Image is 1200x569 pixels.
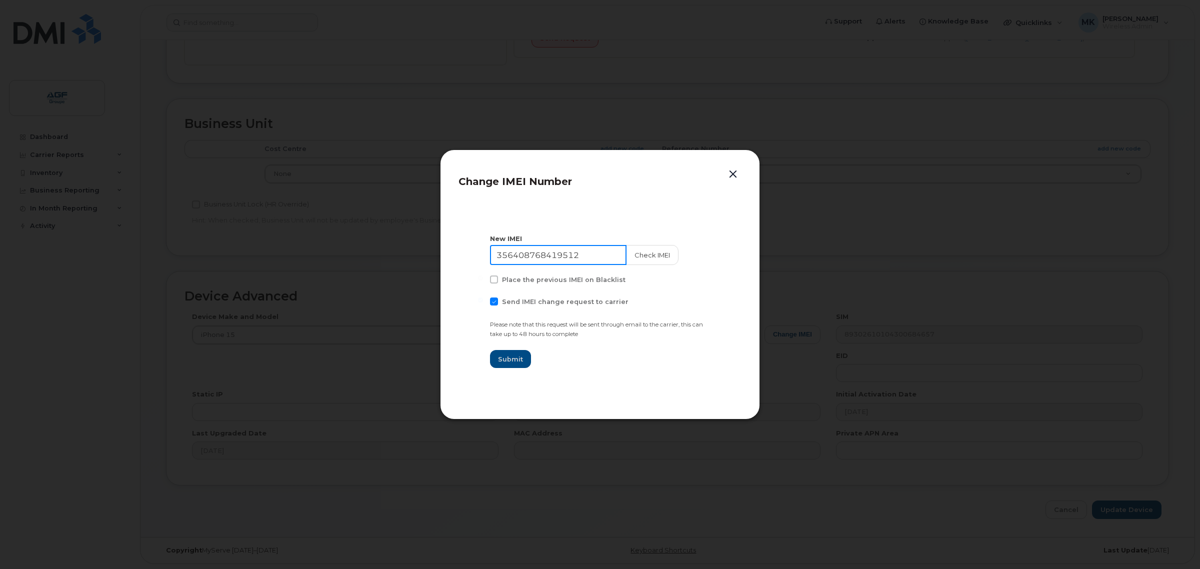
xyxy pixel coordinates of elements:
[490,234,710,243] div: New IMEI
[490,321,703,337] small: Please note that this request will be sent through email to the carrier, this can take up to 48 h...
[502,276,625,283] span: Place the previous IMEI on Blacklist
[626,245,678,265] button: Check IMEI
[490,350,531,368] button: Submit
[478,275,483,280] input: Place the previous IMEI on Blacklist
[478,297,483,302] input: Send IMEI change request to carrier
[458,175,572,187] span: Change IMEI Number
[502,298,628,305] span: Send IMEI change request to carrier
[1156,525,1192,561] iframe: Messenger Launcher
[498,354,523,364] span: Submit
